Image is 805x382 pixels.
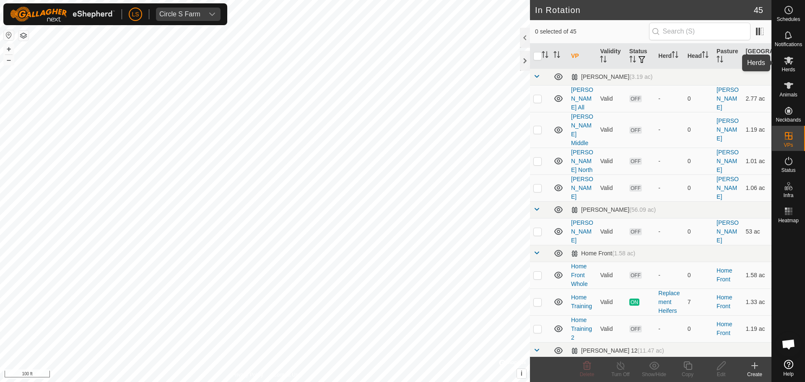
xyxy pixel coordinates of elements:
[273,371,298,379] a: Contact Us
[535,27,649,36] span: 0 selected of 45
[600,57,607,64] p-sorticon: Activate to sort
[776,117,801,122] span: Neckbands
[597,44,626,69] th: Validity
[18,31,29,41] button: Map Layers
[684,262,713,288] td: 0
[743,44,771,69] th: [GEOGRAPHIC_DATA] Area
[658,94,680,103] div: -
[717,149,739,173] a: [PERSON_NAME]
[702,52,709,59] p-sorticon: Activate to sort
[658,289,680,315] div: Replacement Heifers
[571,347,664,354] div: [PERSON_NAME] 12
[684,174,713,201] td: 0
[781,168,795,173] span: Status
[597,288,626,315] td: Valid
[629,206,656,213] span: (56.09 ac)
[597,174,626,201] td: Valid
[629,158,642,165] span: OFF
[629,73,652,80] span: (3.19 ac)
[782,67,795,72] span: Herds
[759,57,766,64] p-sorticon: Activate to sort
[571,317,592,341] a: Home Training2
[638,347,664,354] span: (11.47 ac)
[571,86,593,111] a: [PERSON_NAME] All
[672,52,678,59] p-sorticon: Activate to sort
[4,55,14,65] button: –
[629,299,639,306] span: ON
[658,157,680,166] div: -
[629,127,642,134] span: OFF
[717,86,739,111] a: [PERSON_NAME]
[775,42,802,47] span: Notifications
[717,321,732,336] a: Home Front
[717,267,732,283] a: Home Front
[571,206,656,213] div: [PERSON_NAME]
[783,372,794,377] span: Help
[580,372,595,377] span: Delete
[553,52,560,59] p-sorticon: Activate to sort
[597,148,626,174] td: Valid
[535,5,754,15] h2: In Rotation
[542,52,548,59] p-sorticon: Activate to sort
[743,148,771,174] td: 1.01 ac
[597,112,626,148] td: Valid
[658,227,680,236] div: -
[658,325,680,333] div: -
[704,371,738,378] div: Edit
[779,92,797,97] span: Animals
[571,263,588,287] a: Home Front Whole
[626,44,655,69] th: Status
[629,57,636,64] p-sorticon: Activate to sort
[159,11,200,18] div: Circle S Farm
[629,185,642,192] span: OFF
[597,262,626,288] td: Valid
[204,8,221,21] div: dropdown trigger
[772,356,805,380] a: Help
[571,73,652,81] div: [PERSON_NAME]
[783,193,793,198] span: Infra
[517,369,526,378] button: i
[713,44,742,69] th: Pasture
[743,262,771,288] td: 1.58 ac
[717,57,723,64] p-sorticon: Activate to sort
[655,44,684,69] th: Herd
[629,325,642,333] span: OFF
[743,315,771,342] td: 1.19 ac
[754,4,763,16] span: 45
[658,271,680,280] div: -
[776,17,800,22] span: Schedules
[4,30,14,40] button: Reset Map
[717,117,739,142] a: [PERSON_NAME]
[778,218,799,223] span: Heatmap
[597,85,626,112] td: Valid
[132,10,139,19] span: LS
[658,125,680,134] div: -
[776,332,801,357] div: Open chat
[717,294,732,309] a: Home Front
[717,176,739,200] a: [PERSON_NAME]
[156,8,204,21] span: Circle S Farm
[743,288,771,315] td: 1.33 ac
[717,219,739,244] a: [PERSON_NAME]
[629,228,642,235] span: OFF
[671,371,704,378] div: Copy
[684,112,713,148] td: 0
[571,113,593,146] a: [PERSON_NAME] Middle
[684,44,713,69] th: Head
[738,371,771,378] div: Create
[571,294,592,309] a: Home Training
[10,7,115,22] img: Gallagher Logo
[597,218,626,245] td: Valid
[743,85,771,112] td: 2.77 ac
[649,23,750,40] input: Search (S)
[684,288,713,315] td: 7
[568,44,597,69] th: VP
[743,112,771,148] td: 1.19 ac
[684,315,713,342] td: 0
[629,95,642,102] span: OFF
[597,315,626,342] td: Valid
[571,219,593,244] a: [PERSON_NAME]
[232,371,263,379] a: Privacy Policy
[784,143,793,148] span: VPs
[571,149,593,173] a: [PERSON_NAME] North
